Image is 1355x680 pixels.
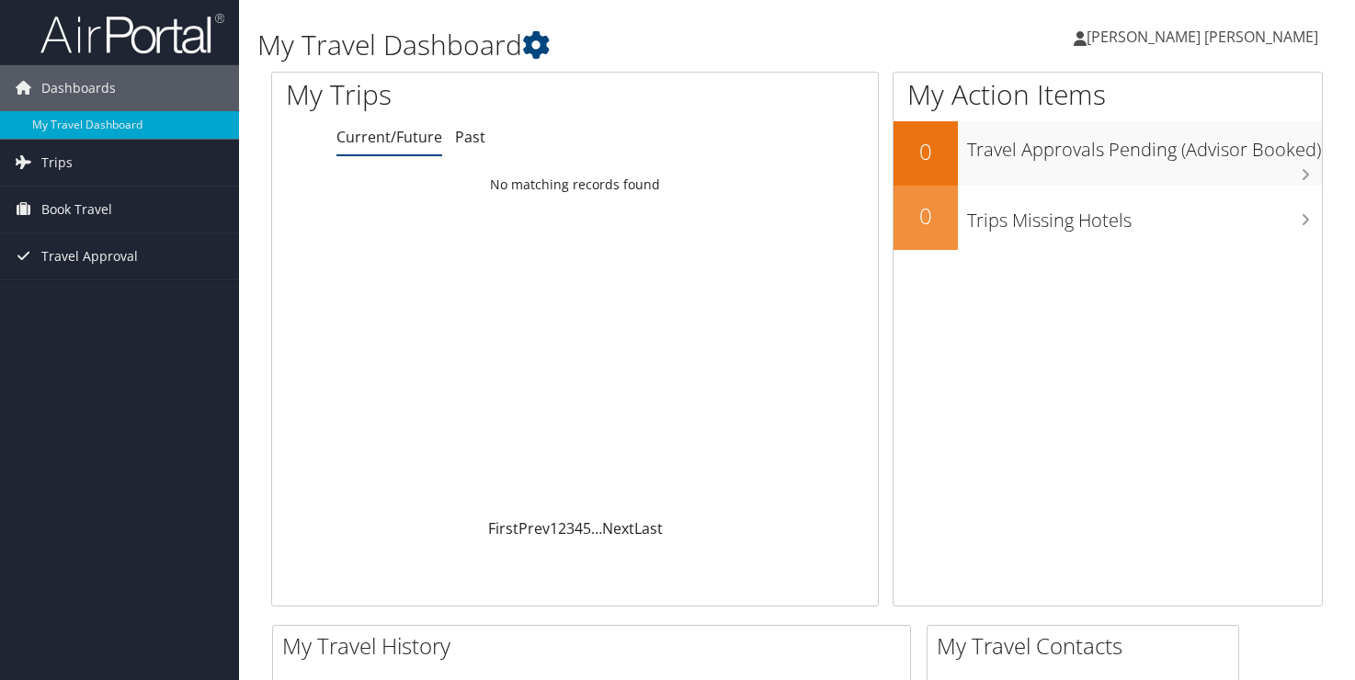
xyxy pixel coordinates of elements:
[566,518,575,538] a: 3
[488,518,518,538] a: First
[575,518,583,538] a: 4
[41,187,112,232] span: Book Travel
[1074,9,1337,64] a: [PERSON_NAME] [PERSON_NAME]
[634,518,663,538] a: Last
[550,518,558,538] a: 1
[336,127,442,147] a: Current/Future
[518,518,550,538] a: Prev
[937,630,1238,662] h2: My Travel Contacts
[583,518,591,538] a: 5
[967,128,1322,163] h3: Travel Approvals Pending (Advisor Booked)
[40,12,224,55] img: airportal-logo.png
[282,630,910,662] h2: My Travel History
[558,518,566,538] a: 2
[602,518,634,538] a: Next
[591,518,602,538] span: …
[272,168,878,201] td: No matching records found
[894,186,1322,250] a: 0Trips Missing Hotels
[894,121,1322,186] a: 0Travel Approvals Pending (Advisor Booked)
[41,233,138,279] span: Travel Approval
[894,75,1322,114] h1: My Action Items
[894,200,958,232] h2: 0
[286,75,611,114] h1: My Trips
[41,140,73,186] span: Trips
[1087,27,1318,47] span: [PERSON_NAME] [PERSON_NAME]
[894,136,958,167] h2: 0
[41,65,116,111] span: Dashboards
[455,127,485,147] a: Past
[967,198,1322,233] h3: Trips Missing Hotels
[257,26,977,64] h1: My Travel Dashboard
